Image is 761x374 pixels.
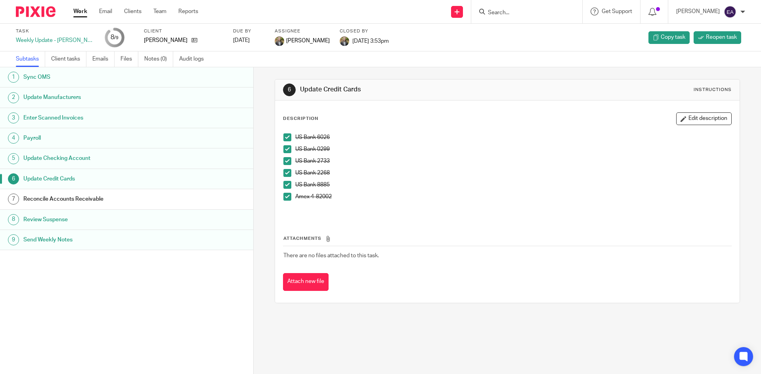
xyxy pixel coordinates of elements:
[8,72,19,83] div: 1
[275,36,284,46] img: image.jpg
[283,273,329,291] button: Attach new file
[295,181,731,189] p: US Bank 8885
[233,36,265,44] div: [DATE]
[16,28,95,34] label: Task
[16,6,55,17] img: Pixie
[300,85,524,94] h1: Update Credit Cards
[23,112,172,124] h1: Enter Scanned Invoices
[283,253,379,258] span: There are no files attached to this task.
[8,234,19,245] div: 9
[340,28,389,34] label: Closed by
[23,173,172,185] h1: Update Credit Cards
[23,71,172,83] h1: Sync OMS
[124,8,141,15] a: Clients
[23,234,172,246] h1: Send Weekly Notes
[295,169,731,177] p: US Bank 2268
[352,38,389,44] span: [DATE] 3:53pm
[8,173,19,184] div: 6
[16,36,95,44] div: Weekly Update - [PERSON_NAME]
[8,194,19,205] div: 7
[295,193,731,201] p: Amex 4-82002
[694,87,732,93] div: Instructions
[295,133,731,141] p: US Bank 6026
[676,8,720,15] p: [PERSON_NAME]
[724,6,736,18] img: svg%3E
[111,33,119,42] div: 8
[286,37,330,45] span: [PERSON_NAME]
[283,236,321,241] span: Attachments
[51,51,86,67] a: Client tasks
[99,8,112,15] a: Email
[8,133,19,144] div: 4
[23,152,172,164] h1: Update Checking Account
[23,91,172,103] h1: Update Manufacturers
[23,132,172,144] h1: Payroll
[275,28,330,34] label: Assignee
[8,214,19,225] div: 8
[8,92,19,103] div: 2
[295,157,731,165] p: US Bank 2733
[661,33,685,41] span: Copy task
[676,112,732,125] button: Edit description
[694,31,741,44] a: Reopen task
[144,36,187,44] p: [PERSON_NAME]
[178,8,198,15] a: Reports
[23,193,172,205] h1: Reconcile Accounts Receivable
[179,51,210,67] a: Audit logs
[153,8,166,15] a: Team
[602,9,632,14] span: Get Support
[114,36,119,40] small: /9
[283,116,318,122] p: Description
[120,51,138,67] a: Files
[23,214,172,226] h1: Review Suspense
[16,51,45,67] a: Subtasks
[233,28,265,34] label: Due by
[144,28,223,34] label: Client
[648,31,690,44] a: Copy task
[706,33,737,41] span: Reopen task
[487,9,558,17] input: Search
[8,112,19,123] div: 3
[73,8,87,15] a: Work
[144,51,173,67] a: Notes (0)
[8,153,19,164] div: 5
[92,51,115,67] a: Emails
[295,145,731,153] p: US Bank 0299
[283,84,296,96] div: 6
[340,36,349,46] img: image.jpg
